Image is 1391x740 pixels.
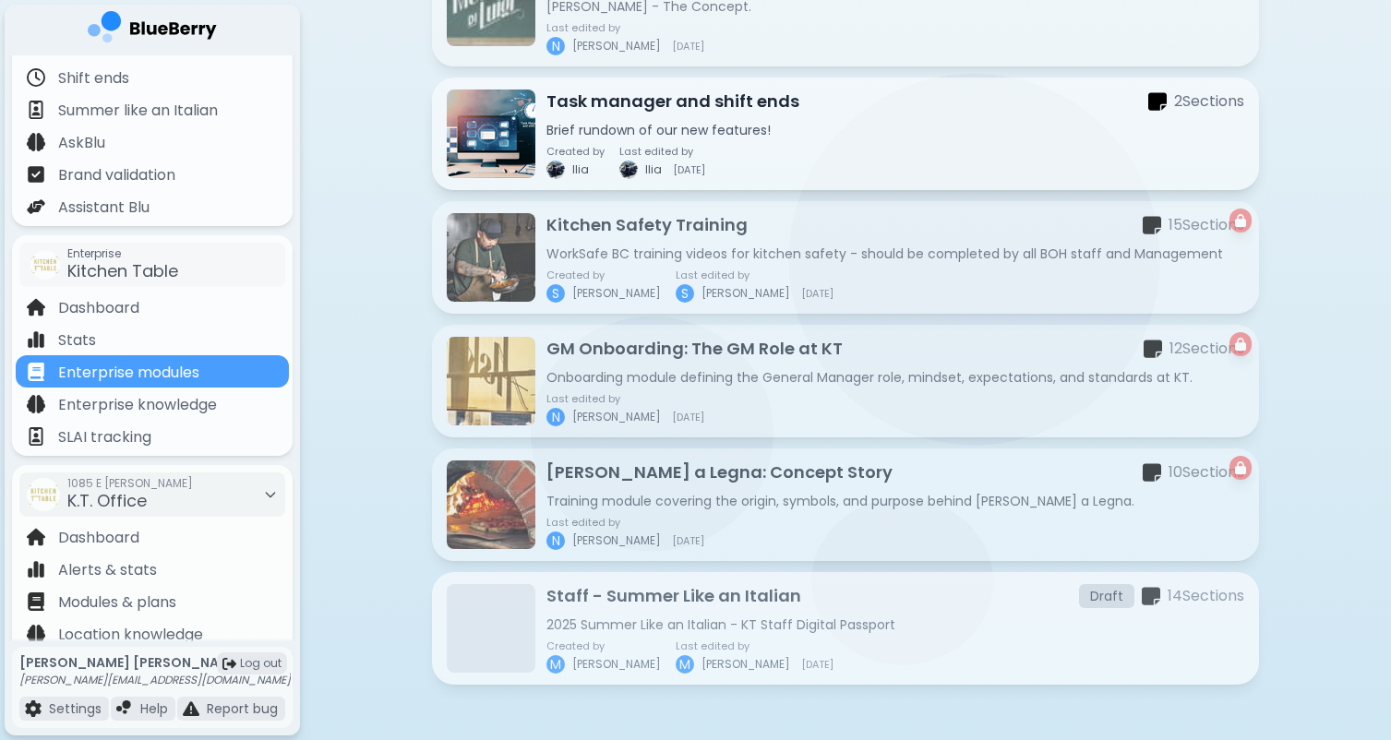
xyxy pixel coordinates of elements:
img: file icon [27,592,45,611]
img: sections icon [1143,215,1161,236]
span: M [679,656,690,673]
span: N [552,38,560,54]
span: Kitchen Table [67,259,178,282]
span: [DATE] [672,412,704,423]
img: GM Onboarding: The GM Role at KT [447,337,535,425]
p: Task manager and shift ends [546,89,799,114]
p: Created by [546,146,605,157]
div: locked moduleGM Onboarding: The GM Role at KTGM Onboarding: The GM Role at KTsections icon12Secti... [432,325,1259,437]
img: file icon [116,700,133,717]
p: Staff - Summer Like an Italian [546,583,801,609]
span: Log out [240,656,282,671]
p: 15 Section s [1169,214,1244,236]
p: Created by [546,269,661,280]
img: locked module [1235,214,1246,227]
span: [DATE] [673,164,705,175]
img: file icon [183,700,199,717]
img: Farina a Legna: Concept Story [447,460,535,549]
span: [PERSON_NAME] [701,286,790,301]
span: [PERSON_NAME] [572,533,661,548]
img: locked module [1235,461,1246,474]
img: file icon [27,330,45,349]
span: Ilia [572,162,589,177]
img: Task manager and shift ends [447,90,535,178]
img: sections icon [1144,339,1162,360]
span: [PERSON_NAME] [572,410,661,424]
p: 2025 Summer Like an Italian - KT Staff Digital Passport [546,616,1244,633]
div: Staff - Summer Like an ItalianDraftsections icon14Sections2025 Summer Like an Italian - KT Staff ... [432,572,1259,685]
p: Kitchen Safety Training [546,212,748,238]
span: [DATE] [672,41,704,52]
p: Help [140,700,168,717]
img: file icon [27,133,45,151]
span: N [552,532,560,549]
p: AskBlu [58,132,105,154]
p: Dashboard [58,527,139,549]
img: file icon [27,395,45,413]
a: Task manager and shift endsTask manager and shift endssections icon2SectionsBrief rundown of our ... [432,78,1259,190]
img: profile image [619,161,638,179]
a: locked moduleFarina a Legna: Concept Story[PERSON_NAME] a Legna: Concept Storysections icon10Sect... [432,448,1259,561]
span: Enterprise [67,246,178,261]
span: [PERSON_NAME] [701,657,790,672]
p: Enterprise knowledge [58,394,217,416]
p: Report bug [207,700,278,717]
span: 1085 E [PERSON_NAME] [67,476,193,491]
p: GM Onboarding: The GM Role at KT [546,336,843,362]
img: sections icon [1142,586,1160,607]
p: [PERSON_NAME] [PERSON_NAME] [19,654,291,671]
a: locked moduleKitchen Safety TrainingKitchen Safety Trainingsections icon15SectionsWorkSafe BC tra... [432,201,1259,314]
p: Assistant Blu [58,197,150,219]
p: Last edited by [546,22,704,33]
span: S [552,285,559,302]
p: Enterprise modules [58,362,199,384]
p: Last edited by [619,146,705,157]
img: file icon [27,68,45,87]
p: Dashboard [58,297,139,319]
p: Summer like an Italian [58,100,218,122]
p: Last edited by [546,393,704,404]
img: file icon [27,101,45,119]
p: Last edited by [546,517,704,528]
p: Settings [49,700,102,717]
p: Training module covering the origin, symbols, and purpose behind [PERSON_NAME] a Legna. [546,493,1244,509]
span: Ilia [645,162,662,177]
span: [PERSON_NAME] [572,657,661,672]
img: sections icon [1148,91,1167,113]
img: file icon [27,197,45,216]
span: [PERSON_NAME] [572,39,661,54]
span: S [681,285,689,302]
span: K.T. Office [67,489,147,512]
img: locked module [1235,338,1246,351]
img: file icon [27,363,45,381]
img: sections icon [1143,462,1161,483]
img: company logo [88,11,217,49]
img: file icon [25,700,42,717]
p: 10 Section s [1169,461,1244,483]
p: Location knowledge [58,624,203,646]
img: file icon [27,165,45,184]
img: file icon [27,427,45,446]
p: Modules & plans [58,591,176,614]
img: profile image [546,161,565,179]
img: company thumbnail [30,250,60,280]
span: [PERSON_NAME] [572,286,661,301]
p: Last edited by [676,640,833,651]
img: logout [222,657,236,671]
span: [DATE] [672,535,704,546]
div: Draft [1079,584,1134,608]
img: Kitchen Safety Training [447,213,535,302]
img: file icon [27,625,45,643]
p: Stats [58,329,96,352]
span: N [552,409,560,425]
p: Brand validation [58,164,175,186]
span: [DATE] [801,288,833,299]
p: Alerts & stats [58,559,157,581]
p: Last edited by [676,269,833,280]
p: 12 Section s [1169,338,1244,360]
p: Shift ends [58,67,129,90]
p: Created by [546,640,661,651]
